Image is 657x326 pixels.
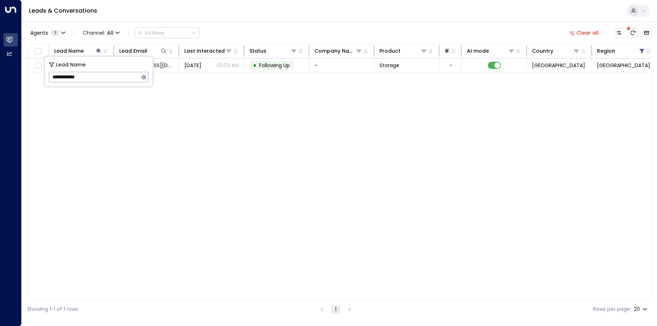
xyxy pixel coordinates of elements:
[641,28,652,38] button: Archived Leads
[379,62,399,69] span: Storage
[216,62,239,69] p: 05:03 AM
[30,30,48,35] span: Agents
[634,304,649,314] div: 20
[34,47,43,56] span: Toggle select all
[34,61,43,70] span: Toggle select row
[379,47,400,55] div: Product
[532,62,585,69] span: United Kingdom
[566,28,602,38] button: Clear all
[80,28,123,38] button: Channel:All
[532,47,553,55] div: Country
[184,47,232,55] div: Last Interacted
[379,47,428,55] div: Product
[184,47,225,55] div: Last Interacted
[54,47,102,55] div: Lead Name
[253,59,257,71] div: •
[445,47,450,55] div: # of people
[54,47,84,55] div: Lead Name
[317,305,354,314] nav: pagination navigation
[107,30,113,36] span: All
[597,47,645,55] div: Region
[259,62,290,69] span: Following Up
[467,47,515,55] div: AI mode
[138,30,164,36] div: Actions
[29,6,97,15] a: Leads & Conversations
[309,58,374,72] td: -
[27,28,68,38] button: Agents1
[184,62,201,69] span: Sep 10, 2025
[134,27,199,38] div: Button group with a nested menu
[314,47,355,55] div: Company Name
[119,47,167,55] div: Lead Email
[51,30,60,36] span: 1
[314,47,362,55] div: Company Name
[449,62,452,69] div: -
[331,305,340,314] button: page 1
[467,47,489,55] div: AI mode
[593,305,631,313] label: Rows per page:
[532,47,580,55] div: Country
[597,62,650,69] span: Shropshire
[56,61,86,69] span: Lead Name
[614,28,624,38] button: Customize
[27,305,78,313] div: Showing 1-1 of 1 rows
[80,28,123,38] span: Channel:
[597,47,615,55] div: Region
[628,28,638,38] span: There are new threads available. Refresh the grid to view the latest updates.
[249,47,266,55] div: Status
[119,47,147,55] div: Lead Email
[134,27,199,38] button: Actions
[249,47,297,55] div: Status
[445,47,458,55] div: # of people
